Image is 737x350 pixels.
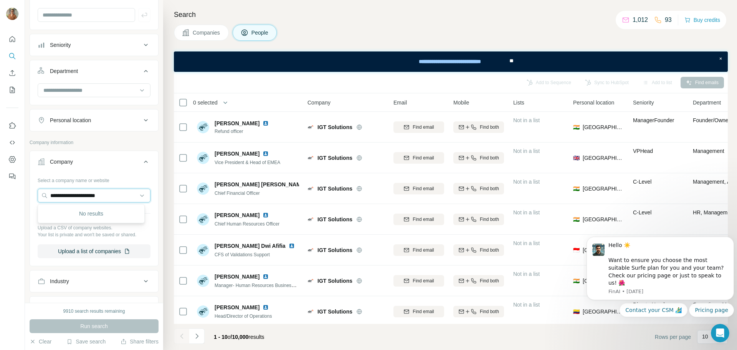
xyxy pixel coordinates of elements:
[6,119,18,133] button: Use Surfe on LinkedIn
[50,158,73,166] div: Company
[6,49,18,63] button: Search
[317,185,352,192] span: IGT Solutions
[307,309,314,315] img: Logo of IGT Solutions
[393,214,444,225] button: Find email
[317,277,352,285] span: IGT Solutions
[393,152,444,164] button: Find email
[30,272,158,290] button: Industry
[30,139,159,146] p: Company information
[513,209,540,216] span: Not in a list
[480,154,499,161] span: Find both
[393,183,444,194] button: Find email
[307,216,314,222] img: Logo of IGT Solutions
[317,154,352,162] span: IGT Solutions
[573,216,580,223] span: 🇮🇳
[193,99,218,106] span: 0 selected
[453,152,504,164] button: Find both
[513,99,524,106] span: Lists
[583,246,624,254] span: [GEOGRAPHIC_DATA]
[263,120,269,126] img: LinkedIn logo
[215,128,272,135] span: Refund officer
[30,36,158,54] button: Seniority
[289,243,295,249] img: LinkedIn logo
[583,123,624,131] span: [GEOGRAPHIC_DATA]
[413,216,434,223] span: Find email
[633,148,653,154] span: VP Head
[215,304,259,311] span: [PERSON_NAME]
[38,174,150,184] div: Select a company name or website
[30,338,51,345] button: Clear
[573,154,580,162] span: 🇬🇧
[215,211,259,219] span: [PERSON_NAME]
[6,83,18,97] button: My lists
[413,154,434,161] span: Find email
[40,206,143,221] div: No results
[413,185,434,192] span: Find email
[30,153,158,174] button: Company
[665,15,672,25] p: 93
[583,185,624,192] span: [GEOGRAPHIC_DATA]
[633,179,651,185] span: C-Level
[197,121,209,133] img: Avatar
[393,306,444,317] button: Find email
[50,67,78,75] div: Department
[63,308,125,315] div: 9910 search results remaining
[30,298,158,317] button: HQ location
[263,212,269,218] img: LinkedIn logo
[197,182,209,195] img: Avatar
[393,121,444,133] button: Find email
[38,224,150,231] p: Upload a CSV of company websites.
[513,302,540,308] span: Not in a list
[174,9,728,20] h4: Search
[573,99,614,106] span: Personal location
[197,152,209,164] img: Avatar
[307,278,314,284] img: Logo of IGT Solutions
[307,124,314,130] img: Logo of IGT Solutions
[711,324,729,342] iframe: Intercom live chat
[453,183,504,194] button: Find both
[413,277,434,284] span: Find email
[480,124,499,131] span: Find both
[393,244,444,256] button: Find email
[513,271,540,277] span: Not in a list
[693,99,721,106] span: Department
[30,62,158,83] button: Department
[480,247,499,254] span: Find both
[6,136,18,149] button: Use Surfe API
[6,66,18,80] button: Enrich CSV
[6,169,18,183] button: Feedback
[453,121,504,133] button: Find both
[693,117,730,123] span: Founder/Owner
[215,221,279,227] span: Chief Human Resources Officer
[633,99,654,106] span: Seniority
[513,179,540,185] span: Not in a list
[6,153,18,166] button: Dashboard
[317,308,352,315] span: IGT Solutions
[633,15,648,25] p: 1,012
[215,314,272,319] span: Head/Director of Operations
[393,275,444,287] button: Find email
[6,8,18,20] img: Avatar
[263,151,269,157] img: LinkedIn logo
[251,29,269,36] span: People
[453,244,504,256] button: Find both
[583,277,624,285] span: [GEOGRAPHIC_DATA]
[228,334,232,340] span: of
[513,117,540,123] span: Not in a list
[197,244,209,256] img: Avatar
[193,29,221,36] span: Companies
[263,274,269,280] img: LinkedIn logo
[513,148,540,154] span: Not in a list
[6,32,18,46] button: Quick start
[215,282,310,288] span: Manager- Human Resources Business Partner
[453,99,469,106] span: Mobile
[583,154,624,162] span: [GEOGRAPHIC_DATA]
